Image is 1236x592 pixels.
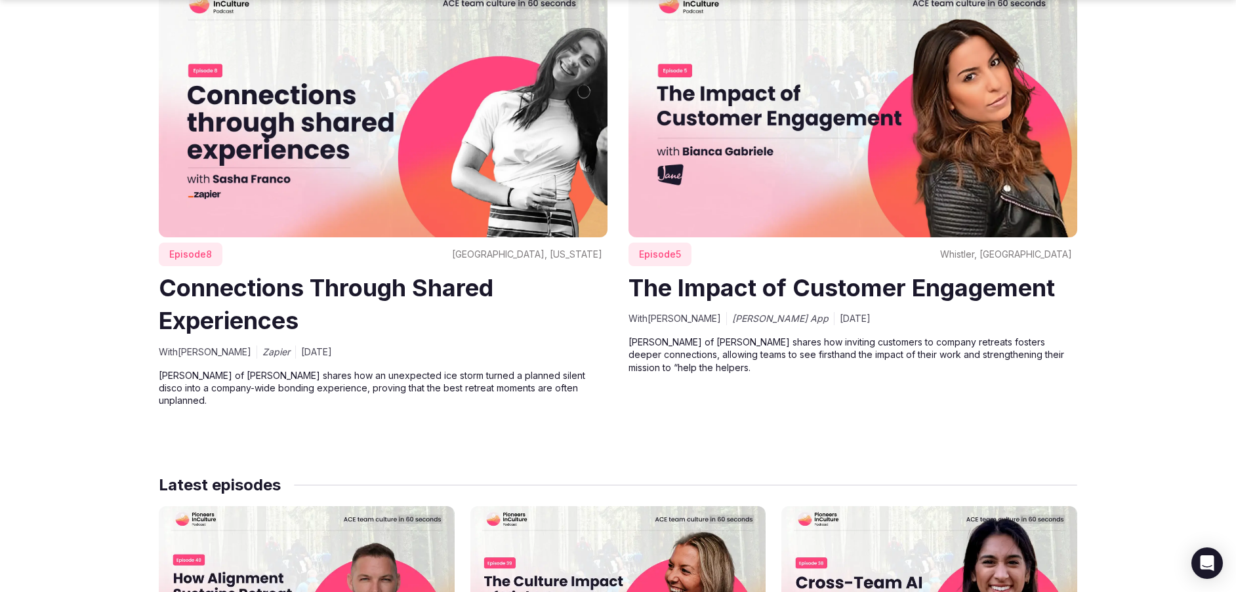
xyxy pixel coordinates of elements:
[732,312,829,325] span: [PERSON_NAME] App
[628,243,691,266] span: Episode 5
[1191,547,1223,579] div: Open Intercom Messenger
[159,475,281,496] h2: Latest episodes
[262,345,290,359] span: Zapier
[940,248,1072,261] span: Whistler, [GEOGRAPHIC_DATA]
[159,345,251,359] span: With [PERSON_NAME]
[840,312,871,325] span: [DATE]
[628,336,1077,374] p: [PERSON_NAME] of [PERSON_NAME] shares how inviting customers to company retreats fosters deeper c...
[159,369,608,407] p: [PERSON_NAME] of [PERSON_NAME] shares how an unexpected ice storm turned a planned silent disco i...
[159,243,222,266] span: Episode 8
[628,312,721,325] span: With [PERSON_NAME]
[452,248,602,261] span: [GEOGRAPHIC_DATA], [US_STATE]
[301,345,332,359] span: [DATE]
[628,273,1055,302] a: The Impact of Customer Engagement
[159,273,493,335] a: Connections Through Shared Experiences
